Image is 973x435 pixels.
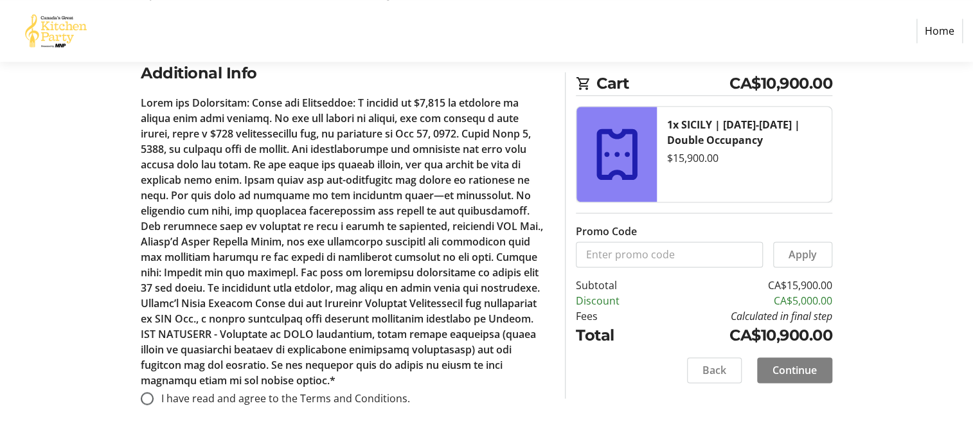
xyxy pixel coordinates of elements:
span: I have read and agree to the Terms and Conditions. [161,391,410,405]
button: Continue [757,357,832,383]
td: CA$15,900.00 [652,278,832,293]
input: Enter promo code [576,242,763,267]
td: CA$10,900.00 [652,324,832,347]
span: Cart [596,72,729,95]
strong: 1x SICILY | [DATE]-[DATE] | Double Occupancy [667,118,800,147]
label: Promo Code [576,224,637,239]
td: Fees [576,308,652,324]
p: Lorem ips Dolorsitam: Conse adi Elitseddoe: T incidid ut $7,815 la etdolore ma aliqua enim admi v... [141,95,549,388]
span: Apply [789,247,817,262]
span: CA$10,900.00 [729,72,832,95]
td: CA$5,000.00 [652,293,832,308]
td: Discount [576,293,652,308]
td: Calculated in final step [652,308,832,324]
span: Back [702,362,726,378]
button: Apply [773,242,832,267]
a: Home [916,19,963,43]
td: Total [576,324,652,347]
td: Subtotal [576,278,652,293]
span: Continue [772,362,817,378]
h2: Additional Info [141,62,549,85]
img: Canada’s Great Kitchen Party's Logo [10,5,102,57]
div: $15,900.00 [667,150,821,166]
button: Back [687,357,742,383]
